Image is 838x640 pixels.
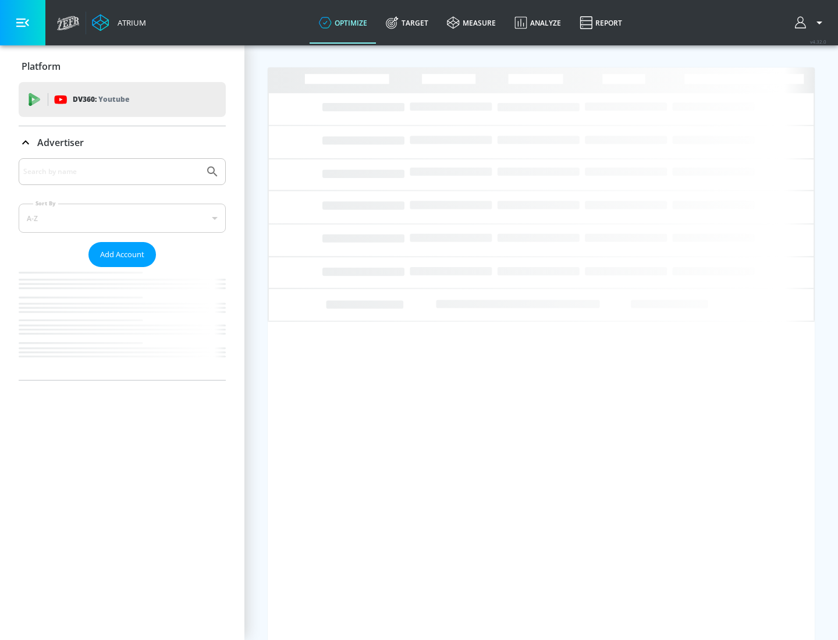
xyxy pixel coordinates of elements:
div: DV360: Youtube [19,82,226,117]
p: Advertiser [37,136,84,149]
button: Add Account [88,242,156,267]
div: Advertiser [19,158,226,380]
a: Analyze [505,2,570,44]
input: Search by name [23,164,200,179]
div: Atrium [113,17,146,28]
p: Youtube [98,93,129,105]
div: Advertiser [19,126,226,159]
div: A-Z [19,204,226,233]
a: optimize [310,2,377,44]
a: Target [377,2,438,44]
a: measure [438,2,505,44]
nav: list of Advertiser [19,267,226,380]
span: v 4.32.0 [810,38,826,45]
a: Report [570,2,631,44]
a: Atrium [92,14,146,31]
div: Platform [19,50,226,83]
p: DV360: [73,93,129,106]
p: Platform [22,60,61,73]
label: Sort By [33,200,58,207]
span: Add Account [100,248,144,261]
